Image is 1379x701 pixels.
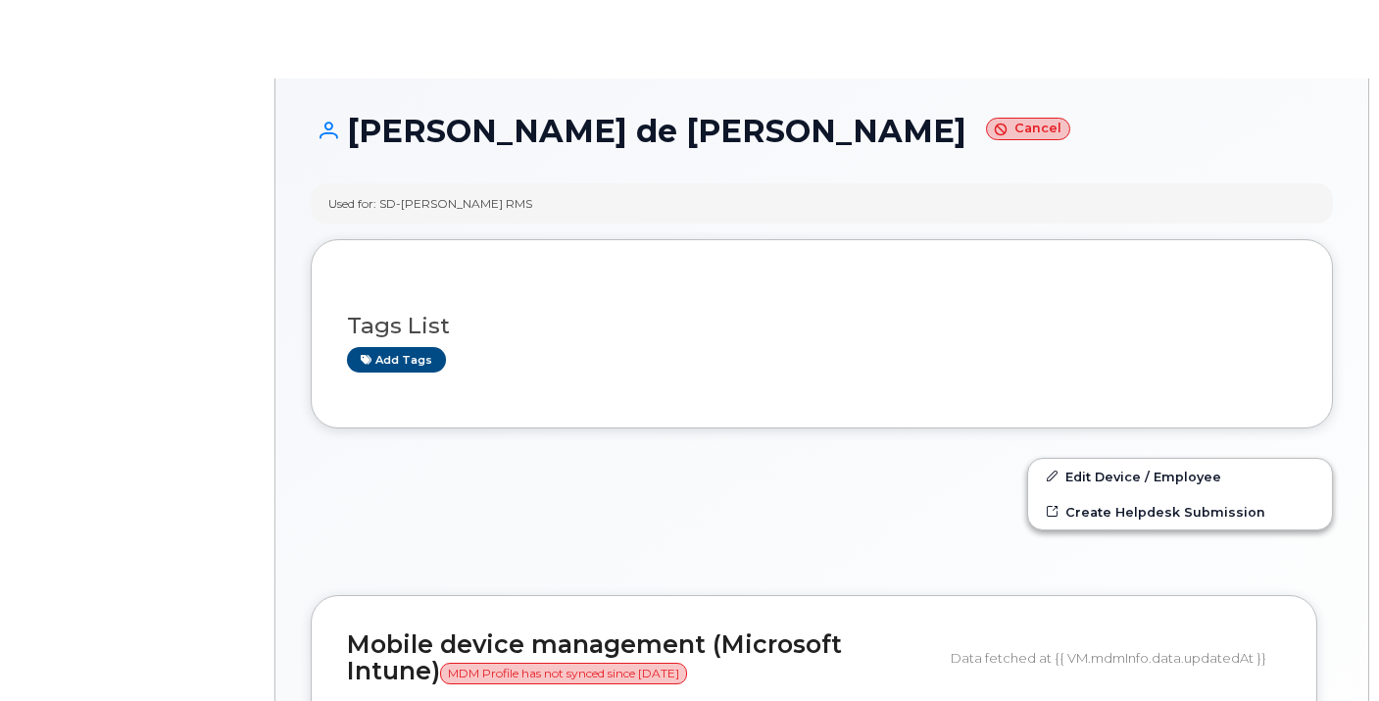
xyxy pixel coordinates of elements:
[951,639,1281,676] div: Data fetched at {{ VM.mdmInfo.data.updatedAt }}
[986,118,1070,140] small: Cancel
[347,314,1297,338] h3: Tags List
[1028,459,1332,494] a: Edit Device / Employee
[347,631,936,685] h2: Mobile device management (Microsoft Intune)
[347,347,446,372] a: Add tags
[311,114,1333,148] h1: [PERSON_NAME] de [PERSON_NAME]
[440,663,687,684] span: MDM Profile has not synced since [DATE]
[1028,494,1332,529] a: Create Helpdesk Submission
[328,195,532,212] div: Used for: SD-[PERSON_NAME] RMS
